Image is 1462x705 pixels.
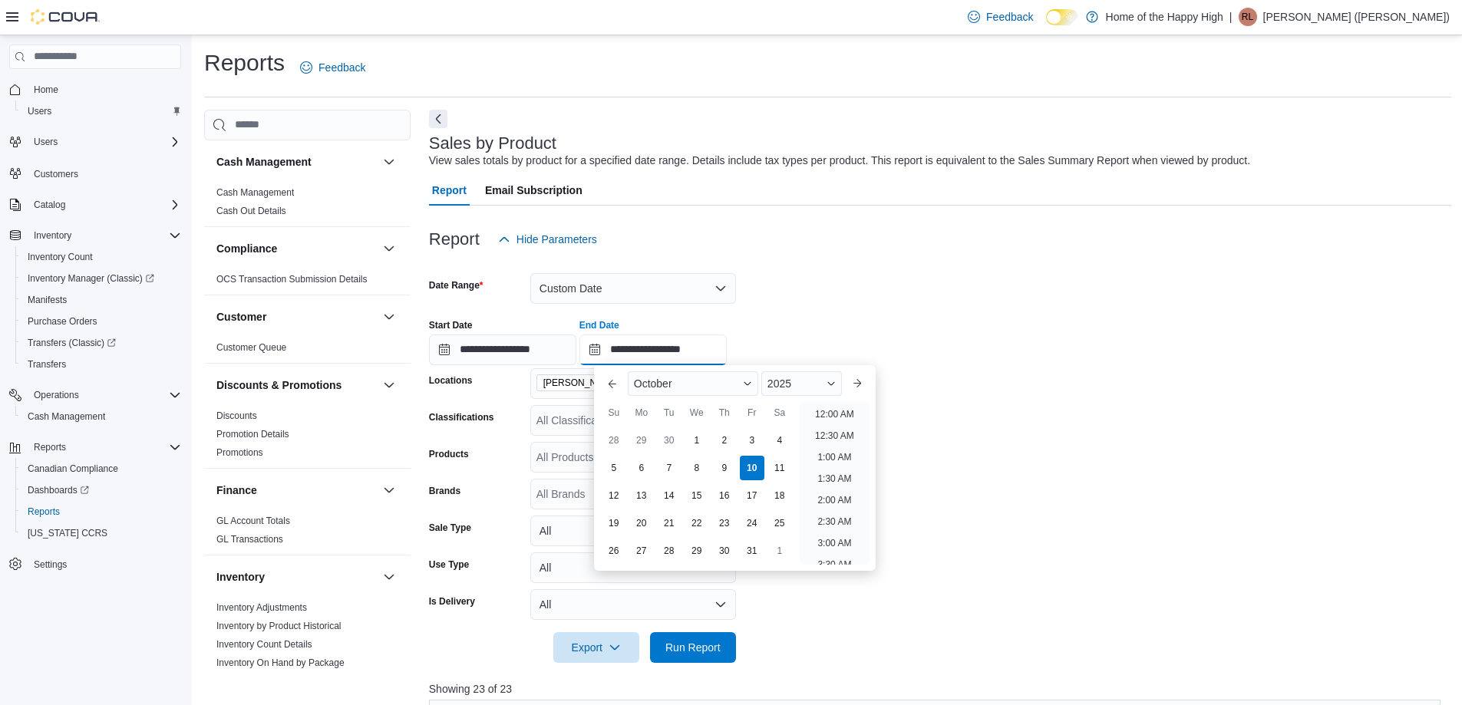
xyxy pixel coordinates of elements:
label: Is Delivery [429,595,475,608]
span: GL Account Totals [216,515,290,527]
label: Products [429,448,469,460]
h3: Inventory [216,569,265,585]
a: Feedback [962,2,1039,32]
span: Report [432,175,467,206]
a: Settings [28,555,73,574]
span: Inventory Adjustments [216,601,307,614]
span: Feedback [318,60,365,75]
a: Reports [21,502,66,521]
button: Discounts & Promotions [380,376,398,394]
button: Operations [28,386,85,404]
button: Canadian Compliance [15,458,187,479]
span: Transfers (Classic) [21,334,181,352]
a: Canadian Compliance [21,460,124,478]
button: Export [553,632,639,663]
button: Manifests [15,289,187,311]
span: Inventory Manager (Classic) [28,272,154,285]
span: Manifests [28,294,67,306]
span: Run Report [665,640,721,655]
a: Transfers (Classic) [21,334,122,352]
label: Brands [429,485,460,497]
div: day-29 [629,428,654,453]
span: Inventory [28,226,181,245]
span: GL Transactions [216,533,283,545]
span: Transfers [28,358,66,371]
span: 2025 [767,377,791,390]
div: day-30 [657,428,681,453]
a: Inventory Manager (Classic) [21,269,160,288]
span: Reports [21,502,181,521]
div: Button. Open the year selector. 2025 is currently selected. [761,371,842,396]
span: October [634,377,672,390]
span: Users [28,105,51,117]
span: Cash Management [21,407,181,426]
button: Users [3,131,187,153]
div: View sales totals by product for a specified date range. Details include tax types per product. T... [429,153,1250,169]
button: All [530,552,736,583]
a: Cash Management [21,407,111,426]
span: Promotions [216,446,263,459]
span: Cash Out Details [216,205,286,217]
a: OCS Transaction Submission Details [216,274,368,285]
button: Inventory [3,225,187,246]
span: Inventory Count [21,248,181,266]
span: Dark Mode [1046,25,1047,26]
div: day-1 [767,539,792,563]
div: day-7 [657,456,681,480]
button: Customers [3,162,187,184]
div: Tu [657,400,681,425]
a: Cash Management [216,187,294,198]
a: Inventory by Product Historical [216,621,342,631]
li: 1:30 AM [811,469,857,488]
span: Promotion Details [216,428,289,440]
span: Inventory Count [28,251,93,263]
a: Inventory Manager (Classic) [15,268,187,289]
span: Customer Queue [216,341,286,354]
span: Dashboards [28,484,89,496]
a: Inventory On Hand by Package [216,657,345,668]
input: Press the down key to open a popover containing a calendar. [429,334,576,365]
button: Run Report [650,632,736,663]
label: Start Date [429,319,473,331]
div: day-3 [740,428,764,453]
a: Dashboards [21,481,95,499]
li: 12:00 AM [809,405,860,423]
img: Cova [31,9,100,25]
a: Customers [28,165,84,183]
span: Operations [28,386,181,404]
div: Mo [629,400,654,425]
button: Purchase Orders [15,311,187,332]
a: Transfers [21,355,72,374]
div: day-20 [629,511,654,535]
button: Reports [3,437,187,458]
button: Compliance [380,239,398,258]
span: Canadian Compliance [21,460,181,478]
span: Reports [28,506,60,518]
p: | [1229,8,1233,26]
div: day-6 [629,456,654,480]
button: Operations [3,384,187,406]
div: day-10 [740,456,764,480]
span: [PERSON_NAME][GEOGRAPHIC_DATA] - Fire & Flower [543,375,663,390]
a: Manifests [21,291,73,309]
span: Inventory [34,229,71,242]
button: Hide Parameters [492,224,603,255]
div: day-23 [712,511,737,535]
span: Transfers (Classic) [28,337,116,349]
div: day-28 [602,428,626,453]
nav: Complex example [9,72,181,615]
div: Su [602,400,626,425]
div: day-26 [602,539,626,563]
span: Washington CCRS [21,524,181,542]
button: Finance [380,481,398,499]
div: day-5 [602,456,626,480]
button: Compliance [216,241,377,256]
div: day-1 [685,428,709,453]
span: Home [34,84,58,96]
a: Feedback [294,52,371,83]
button: Cash Management [216,154,377,170]
button: Inventory [380,568,398,586]
div: day-16 [712,483,737,508]
span: Operations [34,389,79,401]
span: Users [28,133,181,151]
